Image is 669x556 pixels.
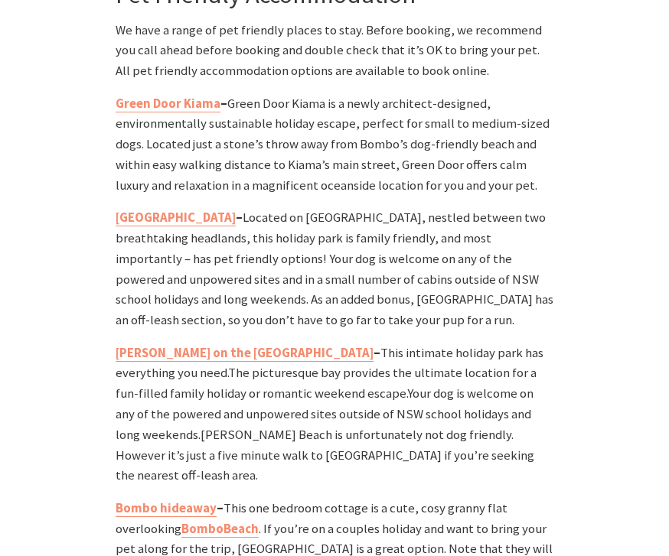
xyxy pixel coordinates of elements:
[116,96,220,113] a: Green Door Kiama
[116,501,507,538] span: This one bedroom cottage is a cute, cosy granny flat overlooking
[116,366,537,402] span: The picturesque bay provides the ultimate location for a fun-filled family holiday or romantic we...
[220,96,227,112] b: –
[116,428,534,485] span: [PERSON_NAME] Beach is unfortunately not dog friendly. However it’s just a five minute walk to [G...
[217,501,224,517] b: –
[116,210,553,329] span: Located on [GEOGRAPHIC_DATA], nestled between two breathtaking headlands, this holiday park is fa...
[224,522,259,538] a: Beach
[116,346,374,363] a: [PERSON_NAME] on the [GEOGRAPHIC_DATA]
[374,346,380,362] b: –
[116,23,542,80] span: We have a range of pet friendly places to stay. Before booking, we recommend you call ahead befor...
[116,501,217,517] b: Bombo hideaway
[116,346,374,362] b: [PERSON_NAME] on the [GEOGRAPHIC_DATA]
[236,210,243,226] b: –
[181,522,224,538] a: Bombo
[116,210,236,227] a: [GEOGRAPHIC_DATA]
[116,501,217,518] a: Bombo hideaway
[116,96,550,194] span: Green Door Kiama is a newly architect-designed, environmentally sustainable holiday escape, perfe...
[116,386,534,444] span: Your dog is welcome on any of the powered and unpowered sites outside of NSW school holidays and ...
